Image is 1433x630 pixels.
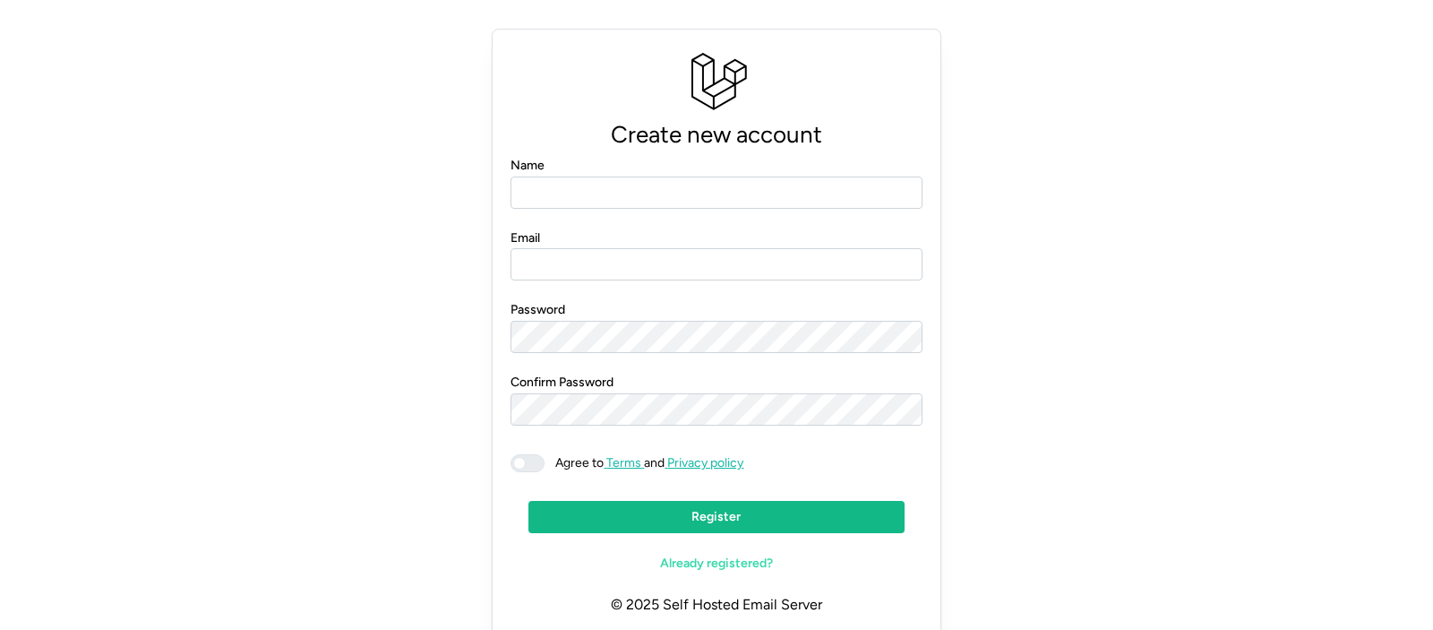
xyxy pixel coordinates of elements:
[511,373,614,393] label: Confirm Password
[660,548,773,579] span: Already registered?
[511,156,545,176] label: Name
[545,454,743,472] span: and
[511,229,540,248] label: Email
[665,455,743,470] a: Privacy policy
[511,300,565,320] label: Password
[604,455,644,470] a: Terms
[555,455,604,470] span: Agree to
[691,502,741,532] span: Register
[528,548,904,580] a: Already registered?
[528,501,904,533] button: Register
[511,116,922,154] p: Create new account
